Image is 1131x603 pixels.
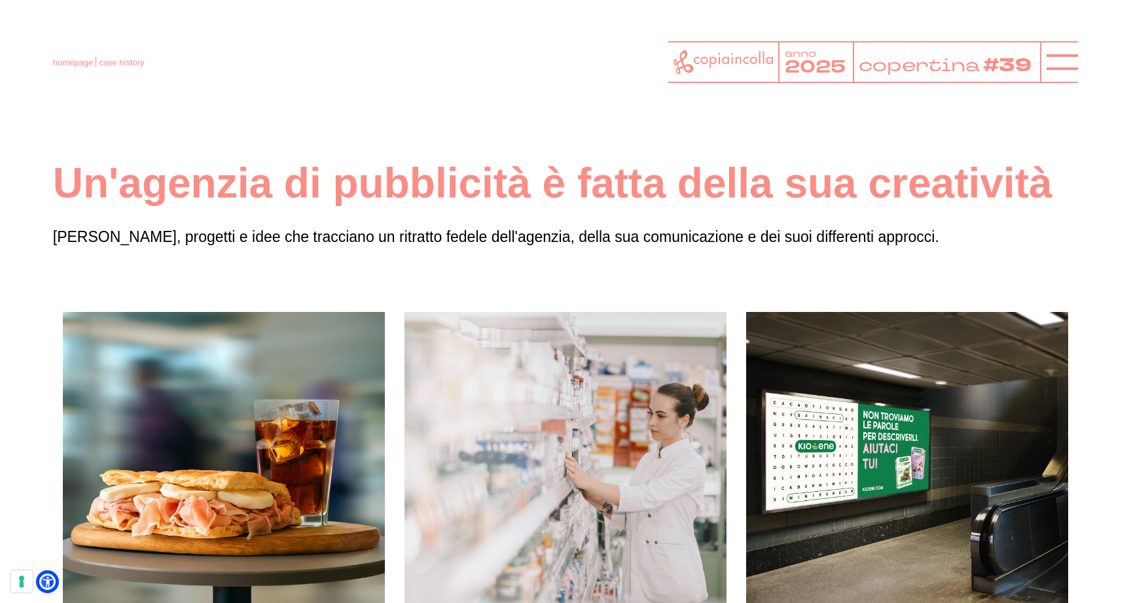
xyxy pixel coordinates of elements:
[985,52,1034,78] tspan: #39
[785,47,816,60] tspan: anno
[53,157,1078,209] h1: Un'agenzia di pubblicità è fatta della sua creatività
[785,56,846,80] tspan: 2025
[10,570,33,593] button: Le tue preferenze relative al consenso per le tecnologie di tracciamento
[53,58,93,67] a: homepage
[53,225,1078,249] p: [PERSON_NAME], progetti e idee che tracciano un ritratto fedele dell'agenzia, della sua comunicaz...
[99,58,144,67] span: case history
[39,574,56,590] a: Open Accessibility Menu
[859,53,982,77] tspan: copertina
